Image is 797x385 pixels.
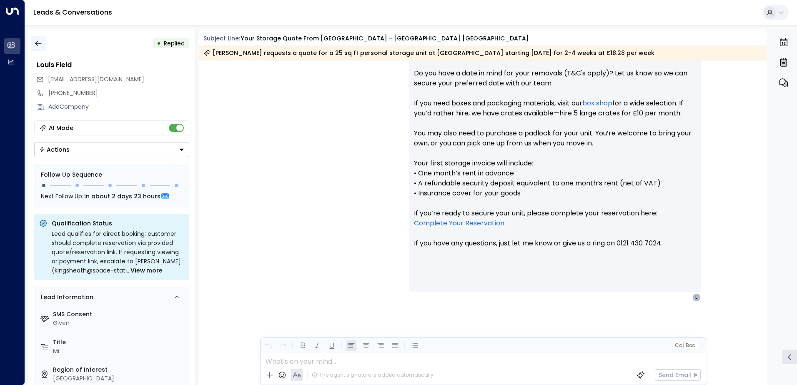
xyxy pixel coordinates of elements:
[582,98,612,108] a: box shop
[241,34,529,43] div: Your storage quote from [GEOGRAPHIC_DATA] - [GEOGRAPHIC_DATA] [GEOGRAPHIC_DATA]
[38,293,93,302] div: Lead Information
[39,146,70,153] div: Actions
[48,89,189,97] div: [PHONE_NUMBER]
[157,36,161,51] div: •
[312,371,434,379] div: The agent signature is added automatically
[34,142,189,157] div: Button group with a nested menu
[53,365,186,374] label: Region of Interest
[37,60,189,70] div: Louis Field
[263,340,273,351] button: Undo
[683,342,684,348] span: |
[52,219,184,227] p: Qualification Status
[84,192,160,201] span: In about 2 days 23 hours
[52,229,184,275] div: Lead qualifies for direct booking; customer should complete reservation via provided quote/reserv...
[130,266,163,275] span: View more
[48,75,144,84] span: louis.field18@outlook.com
[671,342,698,350] button: Cc|Bcc
[53,347,186,355] div: Mr
[41,170,183,179] div: Follow Up Sequence
[53,374,186,383] div: [GEOGRAPHIC_DATA]
[49,124,73,132] div: AI Mode
[53,310,186,319] label: SMS Consent
[48,75,144,83] span: [EMAIL_ADDRESS][DOMAIN_NAME]
[48,102,189,111] div: AddCompany
[34,142,189,157] button: Actions
[53,338,186,347] label: Title
[41,192,183,201] div: Next Follow Up:
[278,340,288,351] button: Redo
[33,7,112,17] a: Leads & Conversations
[414,218,504,228] a: Complete Your Reservation
[203,34,240,42] span: Subject Line:
[53,319,186,327] div: Given
[164,39,185,47] span: Replied
[692,293,701,302] div: L
[203,49,654,57] div: [PERSON_NAME] requests a quote for a 25 sq ft personal storage unit at [GEOGRAPHIC_DATA] starting...
[674,342,694,348] span: Cc Bcc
